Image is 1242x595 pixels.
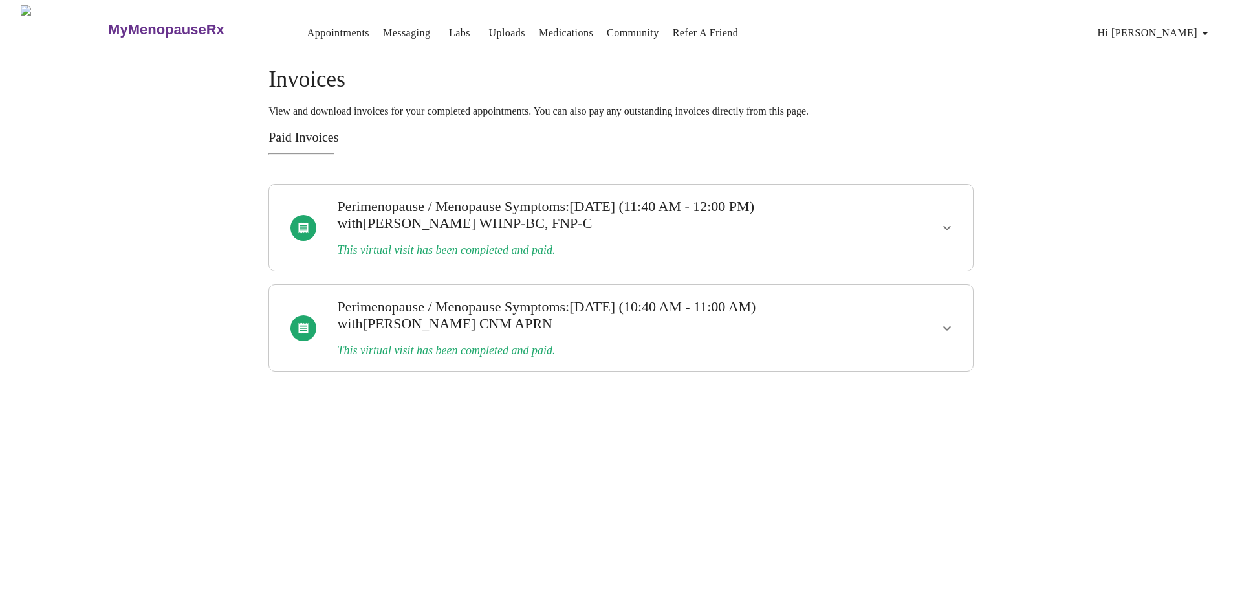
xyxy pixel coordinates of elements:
a: Community [607,24,659,42]
a: Appointments [307,24,369,42]
a: MyMenopauseRx [107,7,276,52]
a: Labs [449,24,470,42]
img: MyMenopauseRx Logo [21,5,107,54]
button: Community [602,20,664,46]
button: show more [931,212,963,243]
h3: : [DATE] (10:40 AM - 11:00 AM) [337,298,836,332]
button: show more [931,313,963,344]
button: Uploads [483,20,530,46]
button: Medications [534,20,598,46]
span: Hi [PERSON_NAME] [1098,24,1213,42]
h3: : [DATE] (11:40 AM - 12:00 PM) [337,198,836,232]
h3: This virtual visit has been completed and paid. [337,243,836,257]
a: Medications [539,24,593,42]
button: Messaging [378,20,435,46]
span: with [PERSON_NAME] WHNP-BC, FNP-C [337,215,592,231]
h3: This virtual visit has been completed and paid. [337,344,836,357]
p: View and download invoices for your completed appointments. You can also pay any outstanding invo... [268,106,974,117]
h3: MyMenopauseRx [108,21,224,38]
a: Uploads [488,24,525,42]
h4: Invoices [268,67,974,93]
button: Hi [PERSON_NAME] [1093,20,1218,46]
span: Perimenopause / Menopause Symptoms [337,298,565,315]
span: with [PERSON_NAME] CNM APRN [337,315,552,331]
a: Refer a Friend [673,24,739,42]
button: Labs [439,20,480,46]
span: Perimenopause / Menopause Symptoms [337,198,565,214]
a: Messaging [383,24,430,42]
h3: Paid Invoices [268,130,974,145]
button: Appointments [302,20,375,46]
button: Refer a Friend [668,20,744,46]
